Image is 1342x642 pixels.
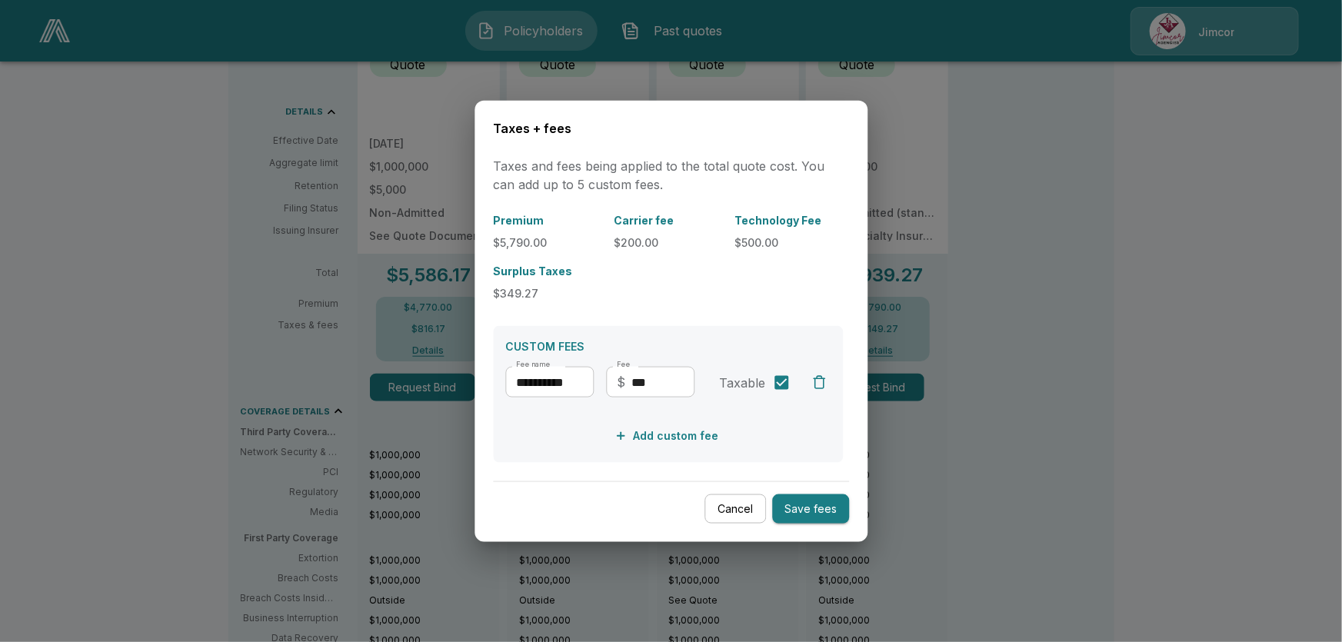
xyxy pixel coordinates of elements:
p: Technology Fee [734,212,843,228]
p: $500.00 [734,235,843,251]
p: $349.27 [493,285,601,301]
p: Surplus Taxes [493,263,601,279]
button: Cancel [704,494,766,524]
button: Add custom fee [611,422,724,451]
p: $200.00 [614,235,722,251]
span: Taxable [719,374,765,392]
p: Premium [493,212,601,228]
p: $5,790.00 [493,235,601,251]
p: CUSTOM FEES [505,338,831,354]
label: Fee [617,360,630,370]
p: Taxes and fees being applied to the total quote cost. You can add up to 5 custom fees. [493,157,849,194]
p: Carrier fee [614,212,722,228]
label: Fee name [516,360,550,370]
h6: Taxes + fees [493,118,849,138]
button: Save fees [772,494,849,524]
p: $ [617,373,625,391]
